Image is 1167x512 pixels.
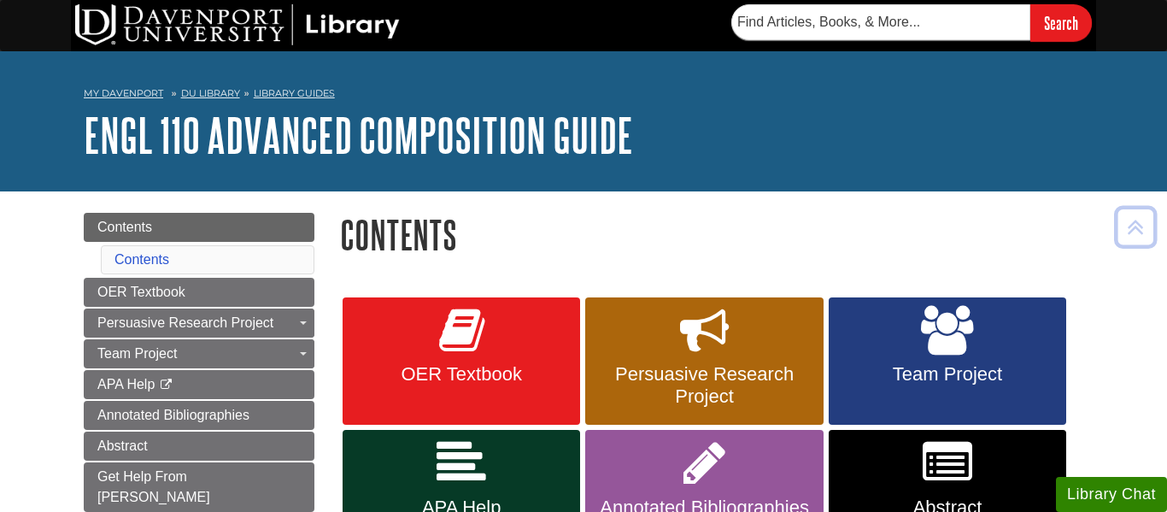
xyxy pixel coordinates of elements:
a: Persuasive Research Project [84,309,314,338]
span: APA Help [97,377,155,391]
a: ENGL 110 Advanced Composition Guide [84,109,633,162]
span: Team Project [97,346,177,361]
span: Persuasive Research Project [97,315,273,330]
a: Annotated Bibliographies [84,401,314,430]
a: Contents [114,252,169,267]
span: Get Help From [PERSON_NAME] [97,469,210,504]
a: Abstract [84,432,314,461]
span: OER Textbook [97,285,185,299]
nav: breadcrumb [84,82,1083,109]
input: Find Articles, Books, & More... [731,4,1030,40]
span: Persuasive Research Project [598,363,810,408]
span: Annotated Bibliographies [97,408,249,422]
i: This link opens in a new window [159,380,173,391]
a: Contents [84,213,314,242]
span: Contents [97,220,152,234]
a: OER Textbook [84,278,314,307]
span: Abstract [97,438,148,453]
span: Team Project [842,363,1053,385]
a: Get Help From [PERSON_NAME] [84,462,314,512]
form: Searches DU Library's articles, books, and more [731,4,1092,41]
button: Library Chat [1056,477,1167,512]
a: Team Project [829,297,1066,426]
a: My Davenport [84,86,163,101]
a: Persuasive Research Project [585,297,823,426]
a: Back to Top [1108,215,1163,238]
input: Search [1030,4,1092,41]
img: DU Library [75,4,400,45]
a: Library Guides [254,87,335,99]
a: OER Textbook [343,297,580,426]
a: Team Project [84,339,314,368]
a: APA Help [84,370,314,399]
a: DU Library [181,87,240,99]
h1: Contents [340,213,1083,256]
span: OER Textbook [355,363,567,385]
